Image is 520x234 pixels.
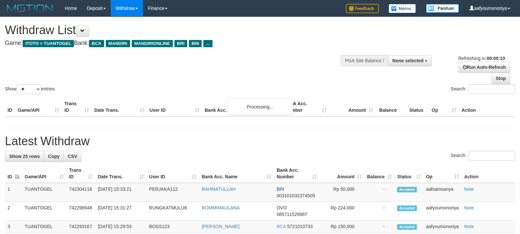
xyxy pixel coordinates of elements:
td: 742304116 [66,183,95,202]
a: [PERSON_NAME] [202,224,239,229]
th: Game/API [15,98,62,116]
span: Accepted [397,224,417,230]
th: User ID [147,98,202,116]
a: Note [464,205,474,210]
th: Balance [376,98,407,116]
span: BRI [174,40,187,47]
td: TUANTOGEL [22,183,66,202]
td: RUNGKATMULU8 [147,202,199,221]
th: Amount [329,98,376,116]
h4: Game: Bank: [5,40,340,47]
td: 2 [5,202,22,221]
th: Bank Acc. Name [202,98,283,116]
a: RAHMATULLAH [202,186,236,192]
th: Amount: activate to sort column ascending [319,164,364,183]
td: aafyoumonoriya [423,202,462,221]
label: Show entries [5,84,55,94]
th: Game/API: activate to sort column ascending [22,164,66,183]
th: ID: activate to sort column descending [5,164,22,183]
a: Copy [44,151,64,162]
td: aafsamsanya [423,183,462,202]
span: MANDIRI [106,40,130,47]
span: Show 25 rows [9,154,40,159]
th: Action [459,98,515,116]
td: 742293167 [66,221,95,233]
span: ITOTO > TUANTOGEL [23,40,74,47]
span: Copy 085711529987 to clipboard [277,212,307,217]
a: Show 25 rows [5,151,44,162]
span: BRI [277,186,284,192]
span: OVO [277,205,287,210]
img: MOTION_logo.png [5,3,55,13]
img: Button%20Memo.svg [389,4,416,13]
span: Copy 5721010733 to clipboard [287,224,313,229]
th: ID [5,98,15,116]
a: Note [464,224,474,229]
th: Trans ID [62,98,92,116]
th: Action [462,164,515,183]
td: 742298948 [66,202,95,221]
th: Op: activate to sort column ascending [423,164,462,183]
span: MANDIRIONLINE [132,40,173,47]
span: BNI [189,40,202,47]
td: aafyoumonoriya [423,221,462,233]
select: Showentries [16,84,41,94]
td: [DATE] 15:33:21 [95,183,147,202]
span: CSV [68,154,77,159]
a: Run Auto-Refresh [459,62,510,73]
strong: 00:00:10 [486,56,505,61]
td: - [364,221,395,233]
td: Rp 150,000 [319,221,364,233]
th: Op [429,98,459,116]
td: [DATE] 15:31:27 [95,202,147,221]
th: Status: activate to sort column ascending [395,164,423,183]
img: Feedback.jpg [346,4,379,13]
td: - [364,202,395,221]
td: PERJAKA112 [147,183,199,202]
td: [DATE] 15:29:53 [95,221,147,233]
img: panduan.png [426,4,459,13]
label: Search: [451,84,515,94]
th: User ID: activate to sort column ascending [147,164,199,183]
span: Copy [48,154,59,159]
td: BOSS123 [147,221,199,233]
th: Balance: activate to sort column ascending [364,164,395,183]
th: Bank Acc. Number [283,98,329,116]
input: Search: [468,84,515,94]
span: Copy 003101032374505 to clipboard [277,193,315,198]
div: Processing... [227,99,293,115]
span: BCA [89,40,104,47]
span: Accepted [397,187,417,192]
button: None selected [388,55,432,66]
span: BCA [277,224,286,229]
span: Refreshing in: [458,56,505,61]
label: Search: [451,151,515,161]
td: 1 [5,183,22,202]
h1: Latest Withdraw [5,135,515,148]
span: Accepted [397,205,417,211]
th: Bank Acc. Name: activate to sort column ascending [199,164,274,183]
a: Stop [491,73,510,84]
td: TUANTOGEL [22,221,66,233]
td: - [364,183,395,202]
th: Status [407,98,429,116]
th: Trans ID: activate to sort column ascending [66,164,95,183]
th: Date Trans.: activate to sort column ascending [95,164,147,183]
a: Note [464,186,474,192]
h1: Withdraw List [5,24,340,37]
td: Rp 50,000 [319,183,364,202]
th: Bank Acc. Number: activate to sort column ascending [274,164,319,183]
td: TUANTOGEL [22,202,66,221]
div: PGA Site Balance / [341,55,388,66]
th: Date Trans. [92,98,147,116]
td: 3 [5,221,22,233]
a: CSV [63,151,81,162]
td: Rp 224,000 [319,202,364,221]
input: Search: [468,151,515,161]
span: ... [203,40,212,47]
span: None selected [392,58,423,63]
a: ROMMIMAULANA [202,205,240,210]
